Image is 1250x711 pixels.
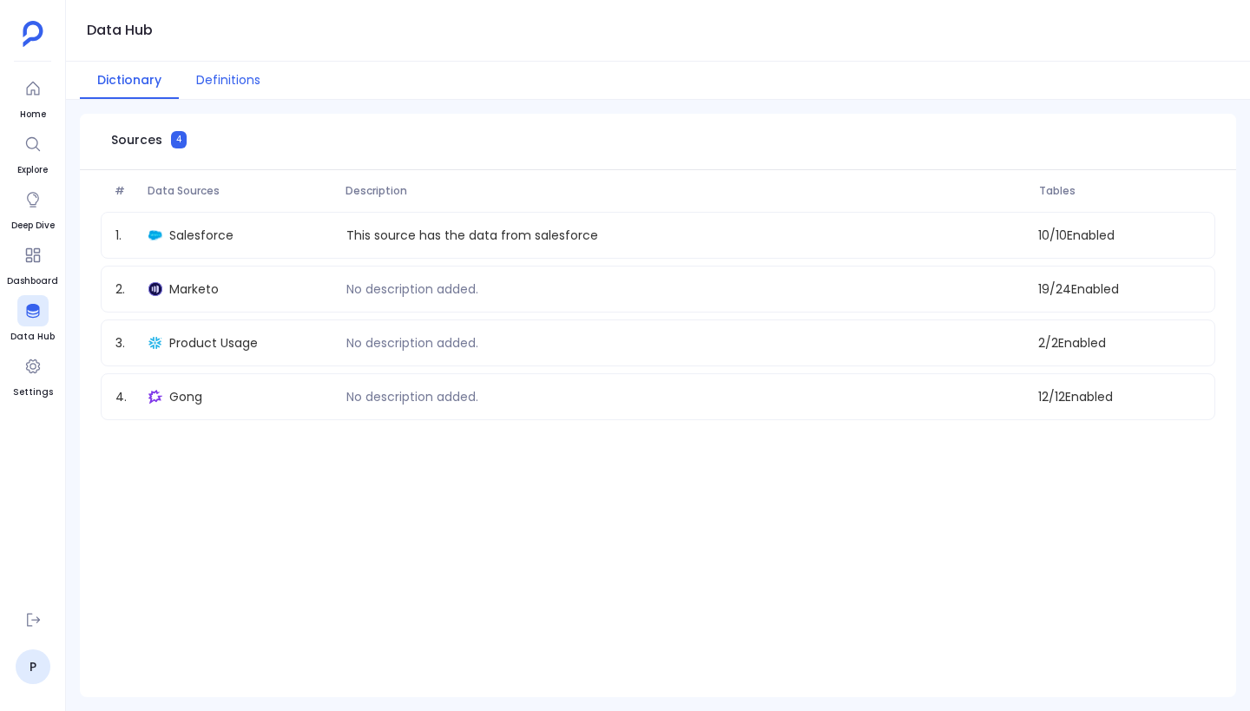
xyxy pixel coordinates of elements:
[1032,184,1208,198] span: Tables
[339,184,1032,198] span: Description
[109,388,141,405] span: 4 .
[80,62,179,99] button: Dictionary
[169,334,258,352] span: Product Usage
[109,227,141,244] span: 1 .
[109,280,141,298] span: 2 .
[171,131,187,148] span: 4
[10,330,55,344] span: Data Hub
[109,334,141,352] span: 3 .
[11,184,55,233] a: Deep Dive
[13,351,53,399] a: Settings
[11,219,55,233] span: Deep Dive
[1031,227,1207,244] span: 10 / 10 Enabled
[108,184,141,198] span: #
[1031,280,1207,298] span: 19 / 24 Enabled
[339,388,485,405] p: No description added.
[339,334,485,352] p: No description added.
[339,280,485,298] p: No description added.
[169,280,219,298] span: Marketo
[16,649,50,684] a: P
[17,108,49,122] span: Home
[23,21,43,47] img: petavue logo
[17,128,49,177] a: Explore
[17,163,49,177] span: Explore
[169,227,234,244] span: Salesforce
[13,385,53,399] span: Settings
[169,388,202,405] span: Gong
[7,274,58,288] span: Dashboard
[17,73,49,122] a: Home
[111,131,162,148] span: Sources
[10,295,55,344] a: Data Hub
[87,18,153,43] h1: Data Hub
[339,227,605,244] p: This source has the data from salesforce
[1031,388,1207,405] span: 12 / 12 Enabled
[141,184,339,198] span: Data Sources
[179,62,278,99] button: Definitions
[1031,334,1207,352] span: 2 / 2 Enabled
[7,240,58,288] a: Dashboard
